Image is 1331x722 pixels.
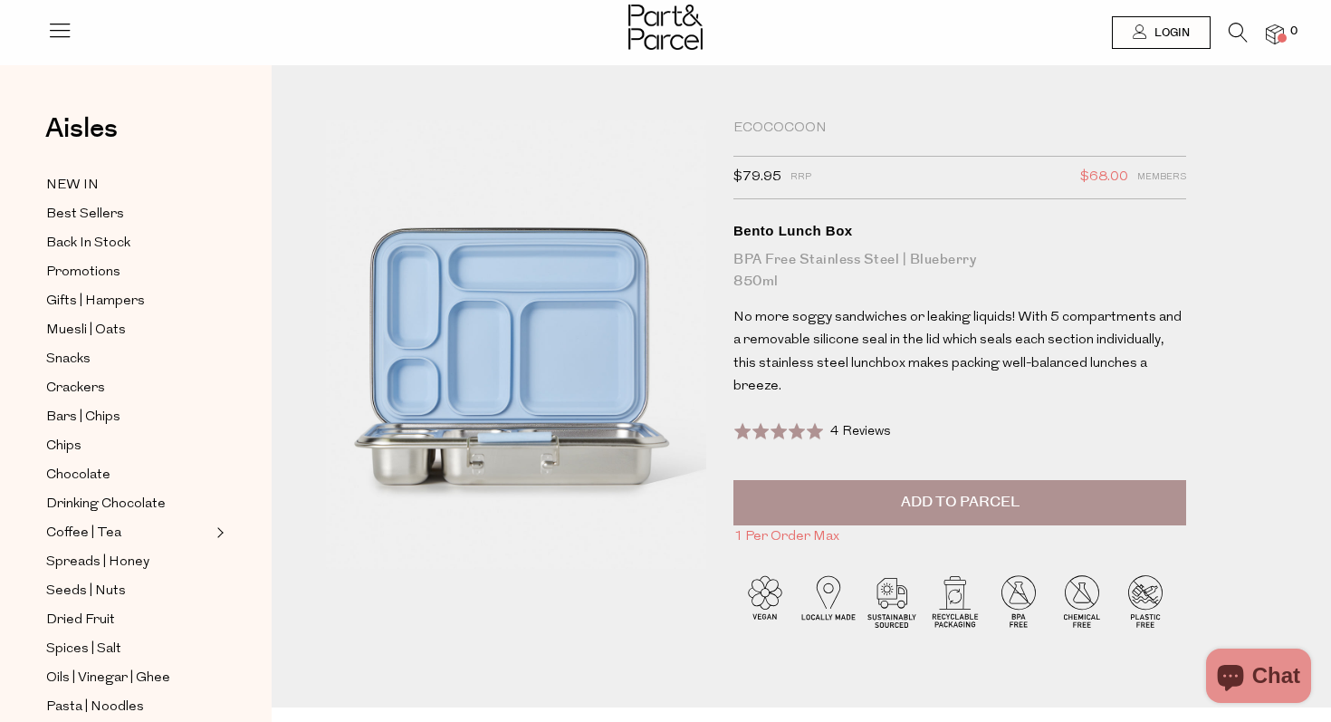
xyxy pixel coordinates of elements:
a: Spreads | Honey [46,551,211,573]
a: Crackers [46,377,211,400]
inbox-online-store-chat: Shopify online store chat [1201,649,1317,708]
span: Snacks [46,349,91,371]
span: Aisles [45,109,118,149]
a: Snacks [46,348,211,371]
a: Spices | Salt [46,638,211,660]
span: Spices | Salt [46,639,121,660]
span: Best Sellers [46,204,124,226]
span: Crackers [46,378,105,400]
span: Add to Parcel [901,492,1020,513]
a: Coffee | Tea [46,522,211,544]
span: Gifts | Hampers [46,291,145,313]
img: P_P-ICONS-Live_Bec_V11_Vegan.svg [733,569,797,632]
img: P_P-ICONS-Live_Bec_V11_Sustainable_Sourced.svg [860,569,924,632]
a: Oils | Vinegar | Ghee [46,667,211,689]
span: Back In Stock [46,233,130,255]
span: Oils | Vinegar | Ghee [46,668,170,689]
span: Chocolate [46,465,110,486]
span: Muesli | Oats [46,320,126,342]
span: 0 [1286,24,1302,40]
button: Add to Parcel [733,480,1186,525]
a: Login [1112,16,1211,49]
div: Bento Lunch Box [733,222,1186,240]
a: Best Sellers [46,203,211,226]
img: P_P-ICONS-Live_Bec_V11_Recyclable_Packaging.svg [924,569,987,632]
a: NEW IN [46,174,211,197]
span: RRP [790,166,811,189]
img: Bento Lunch Box [326,120,706,569]
span: $68.00 [1080,166,1128,189]
span: $79.95 [733,166,781,189]
span: NEW IN [46,175,99,197]
a: Pasta | Noodles [46,696,211,718]
a: Drinking Chocolate [46,493,211,515]
span: Chips [46,436,81,457]
img: P_P-ICONS-Live_Bec_V11_Chemical_Free.svg [1050,569,1114,632]
span: Login [1150,25,1190,41]
span: Dried Fruit [46,610,115,631]
a: Dried Fruit [46,609,211,631]
div: Ecococoon [733,120,1186,138]
img: P_P-ICONS-Live_Bec_V11_BPA_Free.svg [987,569,1050,632]
button: Expand/Collapse Coffee | Tea [212,522,225,544]
span: Seeds | Nuts [46,581,126,602]
a: Aisles [45,115,118,160]
img: P_P-ICONS-Live_Bec_V11_Plastic_Free.svg [1114,569,1177,632]
div: BPA Free Stainless Steel | Blueberry 850ml [733,249,1186,293]
a: Chocolate [46,464,211,486]
span: 4 Reviews [830,425,891,438]
a: Bars | Chips [46,406,211,428]
a: Back In Stock [46,232,211,255]
span: Spreads | Honey [46,552,149,573]
a: Seeds | Nuts [46,580,211,602]
a: 0 [1266,24,1284,43]
a: Chips [46,435,211,457]
a: Gifts | Hampers [46,290,211,313]
span: No more soggy sandwiches or leaking liquids! With 5 compartments and a removable silicone seal in... [733,311,1182,394]
span: Members [1137,166,1186,189]
span: Pasta | Noodles [46,697,144,718]
span: Bars | Chips [46,407,120,428]
img: P_P-ICONS-Live_Bec_V11_Locally_Made_2.svg [797,569,860,632]
img: Part&Parcel [628,5,703,50]
a: Muesli | Oats [46,319,211,342]
span: Promotions [46,262,120,284]
span: Coffee | Tea [46,523,121,544]
a: Promotions [46,261,211,284]
span: Drinking Chocolate [46,494,166,515]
